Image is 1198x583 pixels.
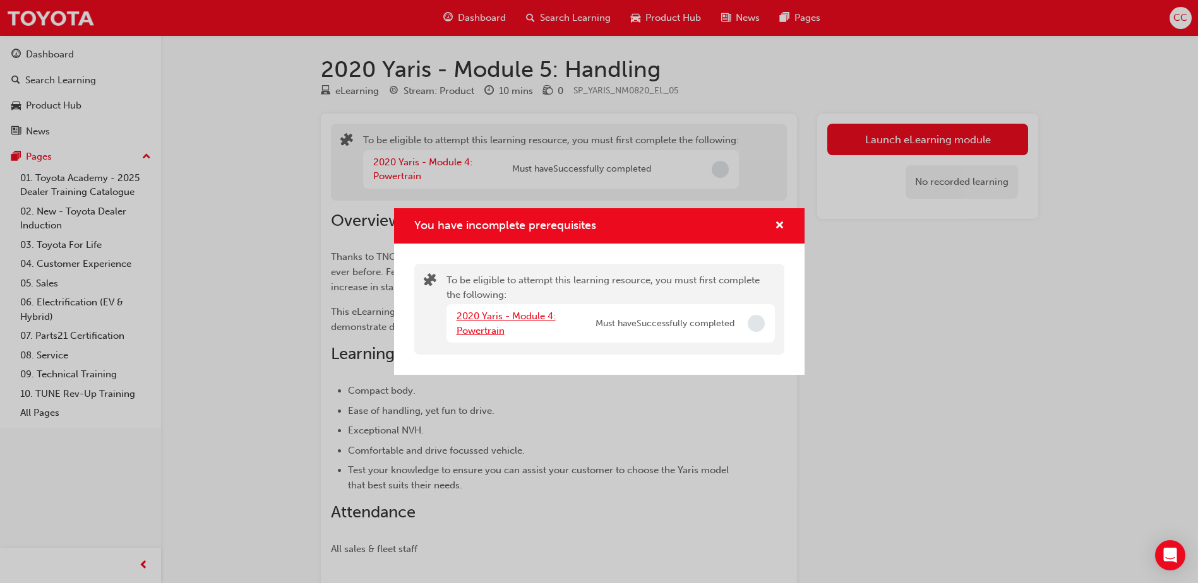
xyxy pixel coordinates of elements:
a: 2020 Yaris - Module 4: Powertrain [457,310,556,336]
div: You have incomplete prerequisites [394,208,805,375]
span: Must have Successfully completed [596,317,734,331]
span: cross-icon [775,221,784,232]
div: Open Intercom Messenger [1155,540,1185,570]
button: cross-icon [775,218,784,234]
span: Incomplete [748,315,765,332]
span: puzzle-icon [424,274,436,289]
div: To be eligible to attempt this learning resource, you must first complete the following: [446,273,775,345]
span: You have incomplete prerequisites [414,218,596,232]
